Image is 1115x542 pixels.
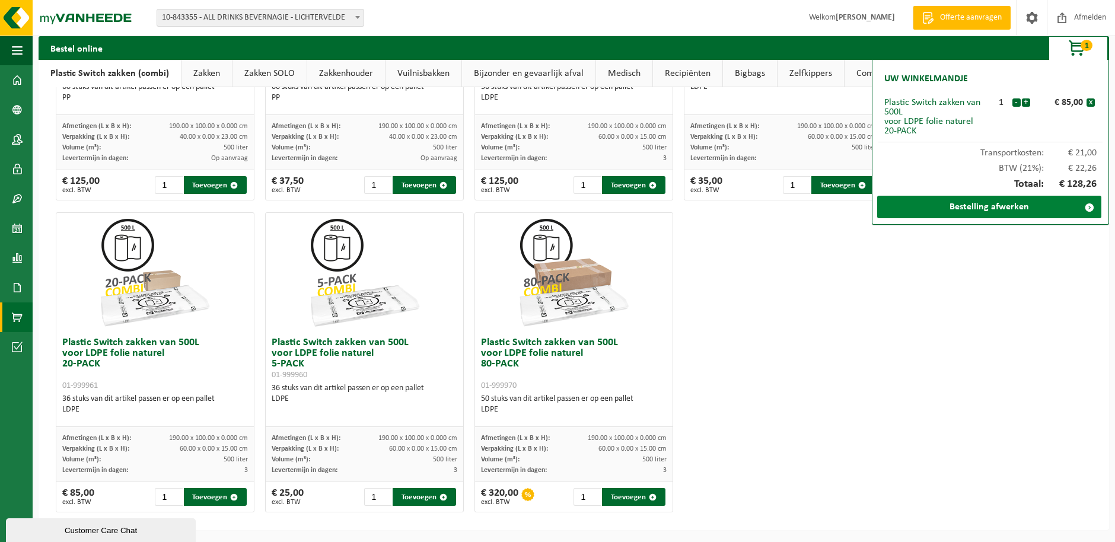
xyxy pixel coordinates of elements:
[62,176,100,194] div: € 125,00
[272,467,337,474] span: Levertermijn in dagen:
[211,155,248,162] span: Op aanvraag
[181,60,232,87] a: Zakken
[574,176,601,194] input: 1
[481,456,520,463] span: Volume (m³):
[224,456,248,463] span: 500 liter
[481,93,667,103] div: LDPE
[62,404,248,415] div: LDPE
[937,12,1005,24] span: Offerte aanvragen
[62,155,128,162] span: Levertermijn in dagen:
[272,176,304,194] div: € 37,50
[157,9,364,26] span: 10-843355 - ALL DRINKS BEVERNAGIE - LICHTERVELDE
[386,60,461,87] a: Vuilnisbakken
[272,456,310,463] span: Volume (m³):
[481,499,518,506] span: excl. BTW
[481,187,518,194] span: excl. BTW
[62,123,131,130] span: Afmetingen (L x B x H):
[481,435,550,442] span: Afmetingen (L x B x H):
[690,176,722,194] div: € 35,00
[6,516,198,542] iframe: chat widget
[155,488,182,506] input: 1
[272,82,457,103] div: 60 stuks van dit artikel passen er op een pallet
[602,488,665,506] button: Toevoegen
[797,123,876,130] span: 190.00 x 100.00 x 0.000 cm
[1033,98,1087,107] div: € 85,00
[481,176,518,194] div: € 125,00
[877,196,1101,218] a: Bestelling afwerken
[598,445,667,452] span: 60.00 x 0.00 x 15.00 cm
[62,187,100,194] span: excl. BTW
[845,60,936,87] a: Comfort artikelen
[481,381,517,390] span: 01-999970
[393,176,456,194] button: Toevoegen
[364,488,391,506] input: 1
[364,176,391,194] input: 1
[95,213,214,331] img: 01-999961
[690,187,722,194] span: excl. BTW
[157,9,364,27] span: 10-843355 - ALL DRINKS BEVERNAGIE - LICHTERVELDE
[462,60,595,87] a: Bijzonder en gevaarlijk afval
[272,155,337,162] span: Levertermijn in dagen:
[272,93,457,103] div: PP
[481,404,667,415] div: LDPE
[642,144,667,151] span: 500 liter
[62,133,129,141] span: Verpakking (L x B x H):
[433,456,457,463] span: 500 liter
[690,82,876,93] div: LDPE
[990,98,1012,107] div: 1
[180,445,248,452] span: 60.00 x 0.00 x 15.00 cm
[62,144,101,151] span: Volume (m³):
[690,133,757,141] span: Verpakking (L x B x H):
[878,173,1103,196] div: Totaal:
[389,133,457,141] span: 40.00 x 0.00 x 23.00 cm
[1044,148,1097,158] span: € 21,00
[1012,98,1021,107] button: -
[272,144,310,151] span: Volume (m³):
[481,82,667,103] div: 36 stuks van dit artikel passen er op een pallet
[602,176,665,194] button: Toevoegen
[62,381,98,390] span: 01-999961
[224,144,248,151] span: 500 liter
[307,60,385,87] a: Zakkenhouder
[808,133,876,141] span: 60.00 x 0.00 x 15.00 cm
[723,60,777,87] a: Bigbags
[690,144,729,151] span: Volume (m³):
[690,155,756,162] span: Levertermijn in dagen:
[420,155,457,162] span: Op aanvraag
[588,435,667,442] span: 190.00 x 100.00 x 0.000 cm
[389,445,457,452] span: 60.00 x 0.00 x 15.00 cm
[1044,164,1097,173] span: € 22,26
[481,123,550,130] span: Afmetingen (L x B x H):
[272,337,457,380] h3: Plastic Switch zakken van 500L voor LDPE folie naturel 5-PACK
[913,6,1011,30] a: Offerte aanvragen
[1081,40,1092,51] span: 1
[878,158,1103,173] div: BTW (21%):
[272,187,304,194] span: excl. BTW
[1049,36,1108,60] button: 1
[481,337,667,391] h3: Plastic Switch zakken van 500L voor LDPE folie naturel 80-PACK
[588,123,667,130] span: 190.00 x 100.00 x 0.000 cm
[272,445,339,452] span: Verpakking (L x B x H):
[783,176,810,194] input: 1
[62,394,248,415] div: 36 stuks van dit artikel passen er op een pallet
[378,123,457,130] span: 190.00 x 100.00 x 0.000 cm
[62,456,101,463] span: Volume (m³):
[1022,98,1030,107] button: +
[393,488,456,506] button: Toevoegen
[481,133,548,141] span: Verpakking (L x B x H):
[574,488,601,506] input: 1
[596,60,652,87] a: Medisch
[663,467,667,474] span: 3
[305,213,423,331] img: 01-999960
[598,133,667,141] span: 60.00 x 0.00 x 15.00 cm
[878,66,974,92] h2: Uw winkelmandje
[778,60,844,87] a: Zelfkippers
[272,394,457,404] div: LDPE
[62,93,248,103] div: PP
[272,123,340,130] span: Afmetingen (L x B x H):
[481,144,520,151] span: Volume (m³):
[62,488,94,506] div: € 85,00
[272,133,339,141] span: Verpakking (L x B x H):
[184,176,247,194] button: Toevoegen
